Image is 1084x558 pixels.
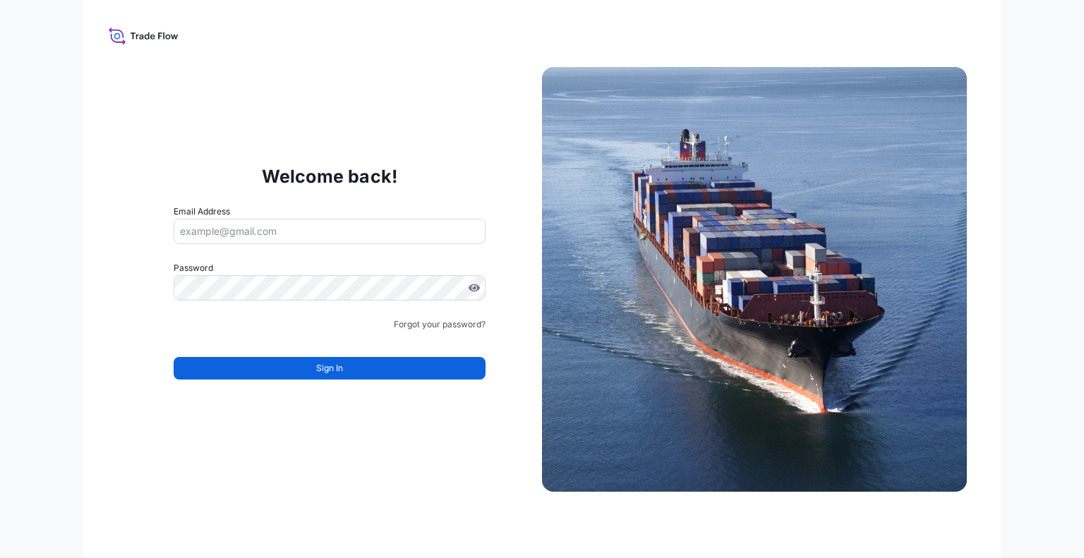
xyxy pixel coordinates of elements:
[542,67,967,492] img: Ship illustration
[316,361,343,375] span: Sign In
[262,165,398,188] p: Welcome back!
[174,261,486,275] label: Password
[174,357,486,380] button: Sign In
[394,317,486,332] a: Forgot your password?
[469,282,480,293] button: Show password
[174,205,230,219] label: Email Address
[174,219,486,244] input: example@gmail.com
